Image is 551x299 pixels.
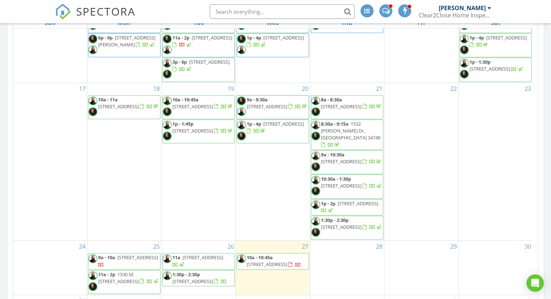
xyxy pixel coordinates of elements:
[88,95,160,119] a: 10a - 11a [STREET_ADDRESS]
[163,70,172,79] img: screenshot_20220523_153123.jpg
[88,107,97,116] img: screenshot_20220523_153123.jpg
[98,96,118,103] span: 10a - 11a
[172,34,232,48] a: 11a - 2p [STREET_ADDRESS]
[311,228,320,237] img: screenshot_20220523_153123.jpg
[311,95,383,119] a: 8a - 8:30a [STREET_ADDRESS]
[321,96,382,110] a: 8a - 8:30a [STREET_ADDRESS]
[88,34,97,43] img: screenshot_20220523_153123.jpg
[321,121,380,141] span: 1532 [PERSON_NAME] Dr, [GEOGRAPHIC_DATA] 34748
[163,34,172,43] img: screenshot_20220523_153123.jpg
[300,241,310,252] a: Go to August 27, 2025
[163,271,172,280] img: dcf5602c2e1846b586fde1eb09e5ef7a.jpeg
[237,121,246,130] img: dcf5602c2e1846b586fde1eb09e5ef7a.jpeg
[321,103,362,110] span: [STREET_ADDRESS]
[311,150,383,174] a: 9a - 10:30a [STREET_ADDRESS]
[247,121,304,134] a: 1p - 4p [STREET_ADDRESS]
[237,254,246,263] img: dcf5602c2e1846b586fde1eb09e5ef7a.jpeg
[172,59,230,72] a: 3p - 6p [STREET_ADDRESS]
[321,217,382,230] a: 1:30p - 2:30p [STREET_ADDRESS]
[172,34,189,41] span: 11a - 2p
[247,103,287,110] span: [STREET_ADDRESS]
[310,241,384,295] td: Go to August 28, 2025
[237,96,246,105] img: screenshot_20220523_153123.jpg
[321,121,380,148] a: 8:30a - 9:15a 1532 [PERSON_NAME] Dr, [GEOGRAPHIC_DATA] 34748
[162,95,235,119] a: 10a - 10:45a [STREET_ADDRESS]
[88,270,160,294] a: 11a - 2p 1530 SE [STREET_ADDRESS]
[98,96,159,110] a: 10a - 11a [STREET_ADDRESS]
[189,59,230,65] span: [STREET_ADDRESS]
[263,34,304,41] span: [STREET_ADDRESS]
[88,271,97,280] img: dcf5602c2e1846b586fde1eb09e5ef7a.jpeg
[88,282,97,291] img: screenshot_20220523_153123.jpg
[88,253,160,269] a: 9a - 10a [STREET_ADDRESS]
[311,131,320,140] img: screenshot_20220523_153123.jpg
[469,66,510,72] span: [STREET_ADDRESS]
[172,271,200,278] span: 1:30p - 2:30p
[523,83,533,94] a: Go to August 23, 2025
[375,241,384,252] a: Go to August 28, 2025
[163,96,172,105] img: dcf5602c2e1846b586fde1eb09e5ef7a.jpeg
[98,103,139,110] span: [STREET_ADDRESS]
[321,121,348,127] span: 8:30a - 9:15a
[311,174,383,198] a: 10:30a - 1:30p [STREET_ADDRESS]
[163,254,172,263] img: dcf5602c2e1846b586fde1eb09e5ef7a.jpeg
[311,119,383,150] a: 8:30a - 9:15a 1532 [PERSON_NAME] Dr, [GEOGRAPHIC_DATA] 34748
[247,254,301,268] a: 10a - 10:45a [STREET_ADDRESS]
[449,241,458,252] a: Go to August 29, 2025
[311,199,383,215] a: 1p - 2p [STREET_ADDRESS]
[172,96,234,110] a: 10a - 10:45a [STREET_ADDRESS]
[384,83,458,241] td: Go to August 22, 2025
[321,158,362,165] span: [STREET_ADDRESS]
[162,58,235,81] a: 3p - 6p [STREET_ADDRESS]
[311,217,320,226] img: dcf5602c2e1846b586fde1eb09e5ef7a.jpeg
[162,119,235,143] a: 1p - 1:45p [STREET_ADDRESS]
[172,121,193,127] span: 1p - 1:45p
[469,34,484,41] span: 1p - 4p
[162,253,235,269] a: 11a [STREET_ADDRESS]
[237,119,309,143] a: 1p - 4p [STREET_ADDRESS]
[247,254,273,261] span: 10a - 10:45a
[321,217,348,223] span: 1:30p - 2:30p
[98,34,155,48] span: [STREET_ADDRESS][PERSON_NAME]
[310,83,384,241] td: Go to August 21, 2025
[237,95,309,119] a: 9a - 9:30a [STREET_ADDRESS]
[162,241,236,295] td: Go to August 26, 2025
[98,254,115,261] span: 9a - 10a
[183,254,223,261] span: [STREET_ADDRESS]
[98,254,158,268] a: 9a - 10a [STREET_ADDRESS]
[98,34,155,48] a: 6p - 9p [STREET_ADDRESS][PERSON_NAME]
[13,241,87,295] td: Go to August 24, 2025
[311,151,320,160] img: dcf5602c2e1846b586fde1eb09e5ef7a.jpeg
[172,278,213,285] span: [STREET_ADDRESS]
[98,271,139,285] span: 1530 SE [STREET_ADDRESS]
[78,83,87,94] a: Go to August 17, 2025
[237,107,246,116] img: dcf5602c2e1846b586fde1eb09e5ef7a.jpeg
[237,34,246,43] img: screenshot_20220523_153123.jpg
[321,200,335,207] span: 1p - 2p
[460,34,469,43] img: dcf5602c2e1846b586fde1eb09e5ef7a.jpeg
[172,59,187,65] span: 3p - 6p
[55,10,135,25] a: SPECTORA
[98,34,113,41] span: 6p - 9p
[226,83,235,94] a: Go to August 19, 2025
[172,271,227,285] a: 1:30p - 2:30p [STREET_ADDRESS]
[163,45,172,54] img: dcf5602c2e1846b586fde1eb09e5ef7a.jpeg
[321,224,362,230] span: [STREET_ADDRESS]
[311,200,320,209] img: dcf5602c2e1846b586fde1eb09e5ef7a.jpeg
[321,151,345,158] span: 9a - 10:30a
[236,83,310,241] td: Go to August 20, 2025
[458,241,533,295] td: Go to August 30, 2025
[311,162,320,171] img: screenshot_20220523_153123.jpg
[152,241,161,252] a: Go to August 25, 2025
[172,127,213,134] span: [STREET_ADDRESS]
[523,241,533,252] a: Go to August 30, 2025
[162,83,236,241] td: Go to August 19, 2025
[162,270,235,286] a: 1:30p - 2:30p [STREET_ADDRESS]
[88,45,97,54] img: dcf5602c2e1846b586fde1eb09e5ef7a.jpeg
[78,241,87,252] a: Go to August 24, 2025
[163,107,172,116] img: screenshot_20220523_153123.jpg
[172,254,223,268] a: 11a [STREET_ADDRESS]
[469,34,527,48] a: 1p - 4p [STREET_ADDRESS]
[172,96,199,103] span: 10a - 10:45a
[460,59,469,68] img: dcf5602c2e1846b586fde1eb09e5ef7a.jpeg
